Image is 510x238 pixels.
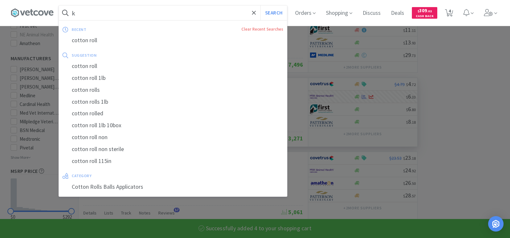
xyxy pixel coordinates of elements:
button: Search [260,5,287,20]
div: cotton roll non [59,131,287,143]
div: cotton roll [59,60,287,72]
div: category [72,171,187,181]
a: 4 [442,11,456,17]
div: recent [72,24,164,34]
a: Deals [388,10,407,16]
div: cotton roll 1lb [59,72,287,84]
span: Cash Back [416,14,433,19]
div: cotton roll [59,34,287,46]
span: $ [418,9,419,13]
div: Open Intercom Messenger [488,216,504,232]
div: cotton roll non sterile [59,143,287,155]
div: cotton roll 115in [59,155,287,167]
a: $309.02Cash Back [412,4,437,22]
input: Search by item, sku, manufacturer, ingredient, size... [59,5,287,20]
div: suggestion [72,50,190,60]
div: cotton rolls [59,84,287,96]
a: Discuss [360,10,383,16]
div: cotton rolls 1lb [59,96,287,108]
span: . 02 [427,9,432,13]
span: 309 [418,7,432,14]
div: cotton rolled [59,108,287,119]
div: cotton roll 1lb 10box [59,119,287,131]
a: Clear Recent Searches [241,26,283,32]
div: Cotton Rolls Balls Applicators [59,181,287,193]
